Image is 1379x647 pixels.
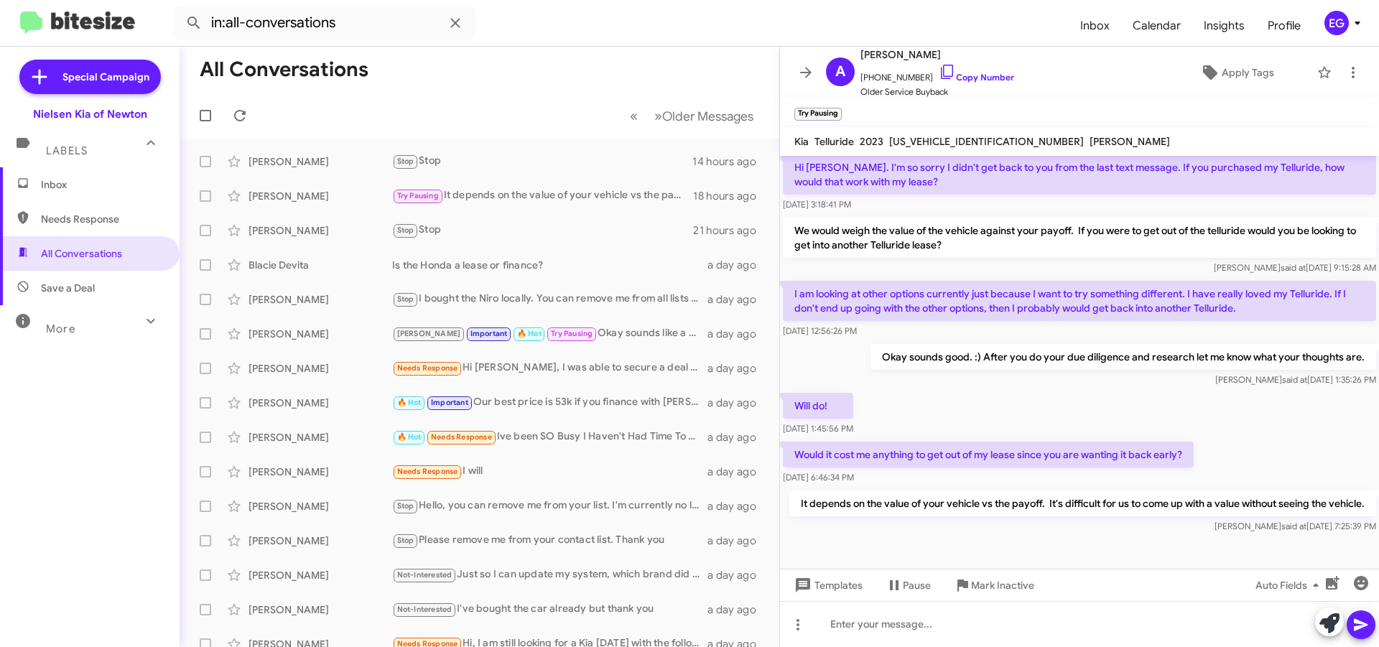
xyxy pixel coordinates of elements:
div: I will [392,463,707,480]
span: 🔥 Hot [397,432,422,442]
span: Inbox [1069,5,1121,47]
div: Nielsen Kia of Newton [33,107,147,121]
span: Auto Fields [1255,572,1324,598]
span: Labels [46,144,88,157]
button: Previous [621,101,646,131]
a: Insights [1192,5,1256,47]
div: a day ago [707,292,768,307]
span: 🔥 Hot [517,329,542,338]
p: It depends on the value of your vehicle vs the payoff. It's difficult for us to come up with a va... [789,490,1376,516]
span: [PERSON_NAME] [DATE] 1:35:26 PM [1215,374,1376,385]
a: Special Campaign [19,60,161,94]
div: [PERSON_NAME] [249,292,392,307]
span: Kia [794,135,809,148]
span: Needs Response [397,467,458,476]
span: Stop [397,501,414,511]
span: Inbox [41,177,163,192]
a: Calendar [1121,5,1192,47]
span: Not-Interested [397,605,452,614]
button: Templates [780,572,874,598]
span: Needs Response [431,432,492,442]
span: Save a Deal [41,281,95,295]
button: Mark Inactive [942,572,1046,598]
div: 14 hours ago [692,154,768,169]
div: [PERSON_NAME] [249,602,392,617]
a: Profile [1256,5,1312,47]
div: a day ago [707,465,768,479]
span: Mark Inactive [971,572,1034,598]
input: Search [174,6,475,40]
div: EG [1324,11,1349,35]
button: Next [646,101,762,131]
span: [DATE] 12:56:26 PM [783,325,857,336]
span: Stop [397,225,414,235]
p: Would it cost me anything to get out of my lease since you are wanting it back early? [783,442,1194,467]
span: [DATE] 3:18:41 PM [783,199,851,210]
span: [PERSON_NAME] [397,329,461,338]
div: Hello, you can remove me from your list. I'm currently no longer looking at this time. Will get b... [392,498,707,514]
span: Needs Response [41,212,163,226]
span: Needs Response [397,363,458,373]
span: Pause [903,572,931,598]
div: It depends on the value of your vehicle vs the payoff. It's difficult for us to come up with a va... [392,187,693,204]
button: Auto Fields [1244,572,1336,598]
span: said at [1282,374,1307,385]
span: [PERSON_NAME] [1090,135,1170,148]
span: Try Pausing [397,191,439,200]
button: Apply Tags [1163,60,1310,85]
div: a day ago [707,361,768,376]
small: Try Pausing [794,108,842,121]
div: [PERSON_NAME] [249,396,392,410]
p: We would weigh the value of the vehicle against your payoff. If you were to get out of the tellur... [783,218,1376,258]
h1: All Conversations [200,58,368,81]
div: [PERSON_NAME] [249,361,392,376]
div: I bought the Niro locally. You can remove me from all lists please. [392,291,707,307]
div: Blacie Devita [249,258,392,272]
span: Try Pausing [551,329,593,338]
button: Pause [874,572,942,598]
span: More [46,322,75,335]
span: Older Service Buyback [860,85,1014,99]
div: Our best price is 53k if you finance with [PERSON_NAME]. [392,394,707,411]
p: I am looking at other options currently just because I want to try something different. I have re... [783,281,1376,321]
span: 🔥 Hot [397,398,422,407]
div: a day ago [707,430,768,444]
nav: Page navigation example [622,101,762,131]
div: [PERSON_NAME] [249,223,392,238]
div: 18 hours ago [693,189,768,203]
span: Stop [397,536,414,545]
div: 21 hours ago [693,223,768,238]
span: [PERSON_NAME] [DATE] 9:15:28 AM [1214,262,1376,273]
span: Stop [397,157,414,166]
div: [PERSON_NAME] [249,534,392,548]
span: [US_VEHICLE_IDENTIFICATION_NUMBER] [889,135,1084,148]
div: Please remove me from your contact list. Thank you [392,532,707,549]
span: Templates [791,572,863,598]
span: said at [1281,262,1306,273]
div: [PERSON_NAME] [249,499,392,513]
div: a day ago [707,602,768,617]
div: a day ago [707,327,768,341]
span: [DATE] 6:46:34 PM [783,472,854,483]
div: [PERSON_NAME] [249,465,392,479]
span: 2023 [860,135,883,148]
div: a day ago [707,534,768,548]
span: « [630,107,638,125]
span: said at [1281,521,1306,531]
div: a day ago [707,568,768,582]
p: Okay sounds good. :) After you do your due diligence and research let me know what your thoughts ... [870,344,1376,370]
p: Hi [PERSON_NAME]. I'm so sorry I didn't get back to you from the last text message. If you purcha... [783,154,1376,195]
div: Okay sounds like a plan. [392,325,707,342]
span: [PERSON_NAME] [860,46,1014,63]
span: Important [431,398,468,407]
a: Copy Number [939,72,1014,83]
button: EG [1312,11,1363,35]
span: A [835,60,845,83]
div: Ive been SO Busy I Haven't Had Time To Locate Papers Showing The $750 Deposit The Dealership Reci... [392,429,707,445]
span: Telluride [814,135,854,148]
div: [PERSON_NAME] [249,430,392,444]
span: [PERSON_NAME] [DATE] 7:25:39 PM [1215,521,1376,531]
div: [PERSON_NAME] [249,327,392,341]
